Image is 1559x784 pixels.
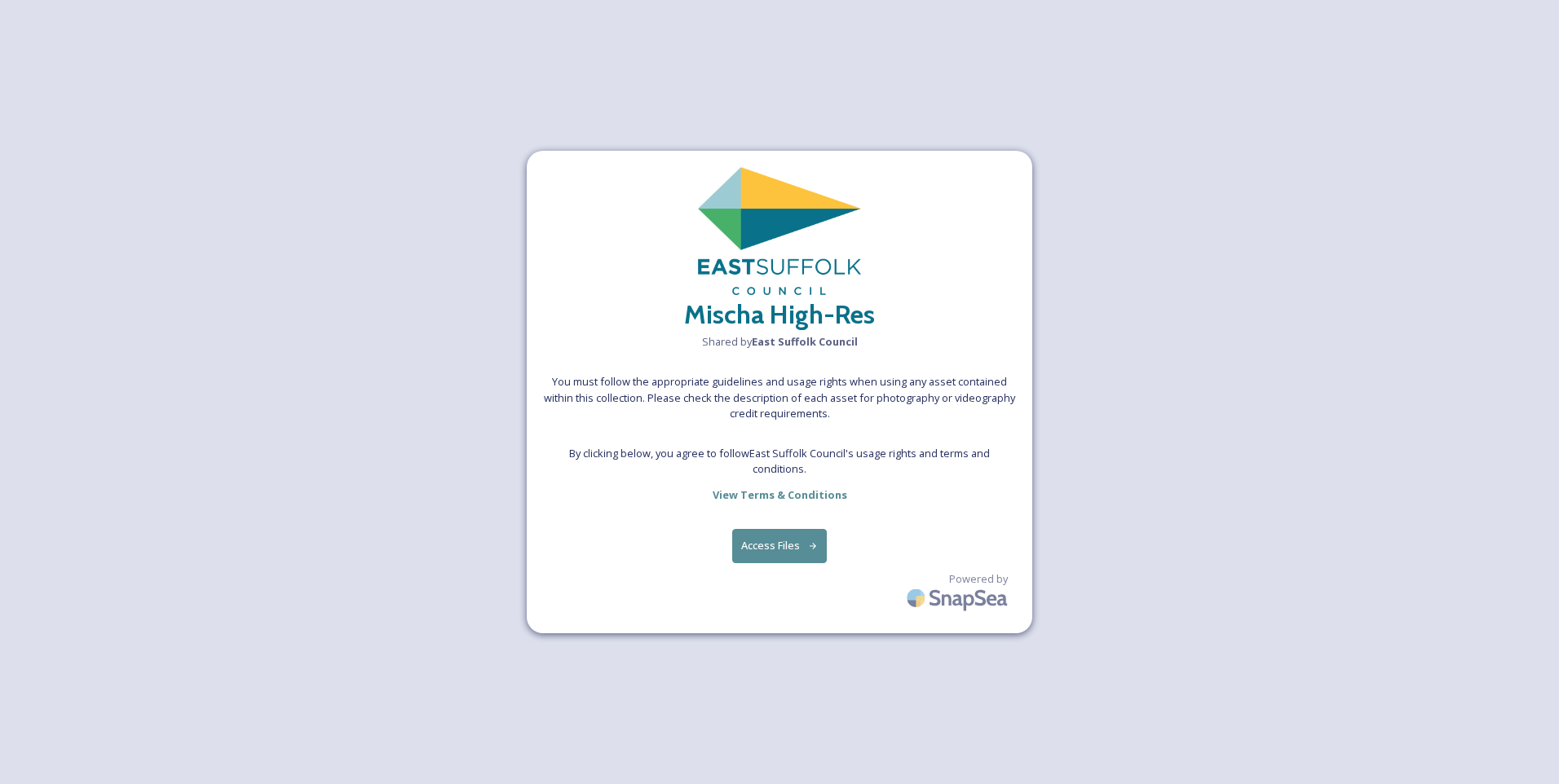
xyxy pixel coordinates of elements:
span: Shared by [702,334,858,350]
strong: East Suffolk Council [752,334,858,349]
span: Powered by [949,571,1008,587]
h2: Mischa High-Res [684,295,875,334]
span: You must follow the appropriate guidelines and usage rights when using any asset contained within... [543,374,1016,421]
img: SnapSea Logo [902,579,1016,617]
span: By clicking below, you agree to follow East Suffolk Council 's usage rights and terms and conditi... [543,446,1016,477]
button: Access Files [732,529,828,562]
strong: View Terms & Conditions [713,487,847,502]
a: View Terms & Conditions [713,485,847,504]
img: East%20Suffolk%20Council.png [698,167,861,295]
